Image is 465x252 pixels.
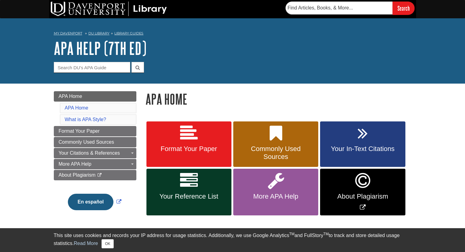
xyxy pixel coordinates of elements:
[54,170,136,180] a: About Plagiarism
[233,169,318,215] a: More APA Help
[146,121,231,167] a: Format Your Paper
[286,2,415,15] form: Searches DU Library's articles, books, and more
[74,241,98,246] a: Read More
[59,128,100,134] span: Format Your Paper
[289,232,294,236] sup: TM
[146,91,411,107] h1: APA Home
[54,29,411,39] nav: breadcrumb
[54,137,136,147] a: Commonly Used Sources
[54,126,136,136] a: Format Your Paper
[59,161,91,167] span: More APA Help
[238,193,314,200] span: More APA Help
[320,121,405,167] a: Your In-Text Citations
[54,159,136,169] a: More APA Help
[59,94,82,99] span: APA Home
[65,117,106,122] a: What is APA Style?
[88,31,109,35] a: DU Library
[393,2,415,15] input: Search
[54,39,146,58] a: APA Help (7th Ed)
[286,2,393,14] input: Find Articles, Books, & More...
[66,199,123,204] a: Link opens in new window
[325,145,400,153] span: Your In-Text Citations
[54,148,136,158] a: Your Citations & References
[59,172,96,178] span: About Plagiarism
[54,31,82,36] a: My Davenport
[65,105,88,110] a: APA Home
[238,145,314,161] span: Commonly Used Sources
[68,194,113,210] button: En español
[114,31,143,35] a: Library Guides
[151,145,227,153] span: Format Your Paper
[101,239,113,248] button: Close
[233,121,318,167] a: Commonly Used Sources
[59,150,120,156] span: Your Citations & References
[54,232,411,248] div: This site uses cookies and records your IP address for usage statistics. Additionally, we use Goo...
[325,193,400,200] span: About Plagiarism
[320,169,405,215] a: Link opens in new window
[323,232,329,236] sup: TM
[54,62,130,73] input: Search DU's APA Guide
[97,173,102,177] i: This link opens in a new window
[54,91,136,221] div: Guide Page Menu
[51,2,167,16] img: DU Library
[59,139,114,145] span: Commonly Used Sources
[146,169,231,215] a: Your Reference List
[151,193,227,200] span: Your Reference List
[54,91,136,102] a: APA Home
